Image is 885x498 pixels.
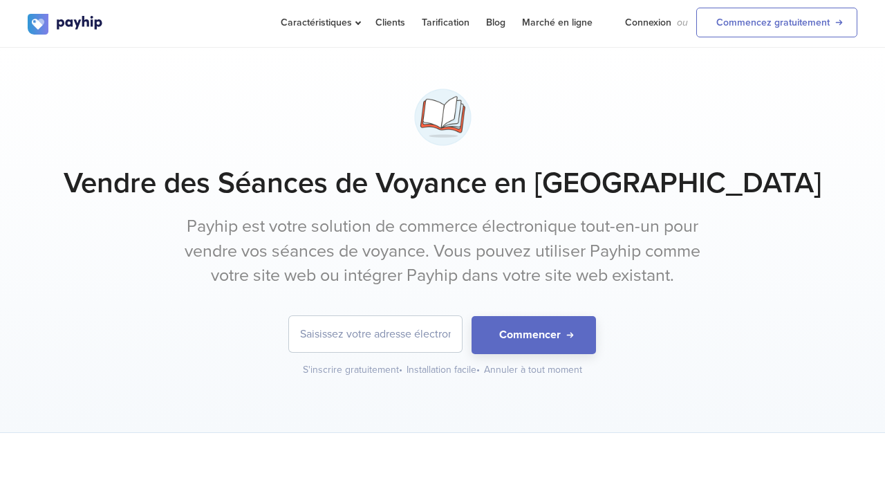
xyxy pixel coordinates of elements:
h1: Vendre des Séances de Voyance en [GEOGRAPHIC_DATA] [28,166,857,201]
input: Saisissez votre adresse électronique [289,316,462,352]
img: logo.svg [28,14,104,35]
span: • [399,364,402,376]
span: • [476,364,480,376]
img: open-book-3-bupyk5oyilwbglj4rvfmjr.png [408,82,478,152]
span: Caractéristiques [281,17,359,28]
div: Annuler à tout moment [484,363,582,377]
p: Payhip est votre solution de commerce électronique tout-en-un pour vendre vos séances de voyance.... [183,214,702,288]
button: Commencer [472,316,596,354]
div: S'inscrire gratuitement [303,363,404,377]
div: Installation facile [407,363,481,377]
a: Commencez gratuitement [696,8,857,37]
